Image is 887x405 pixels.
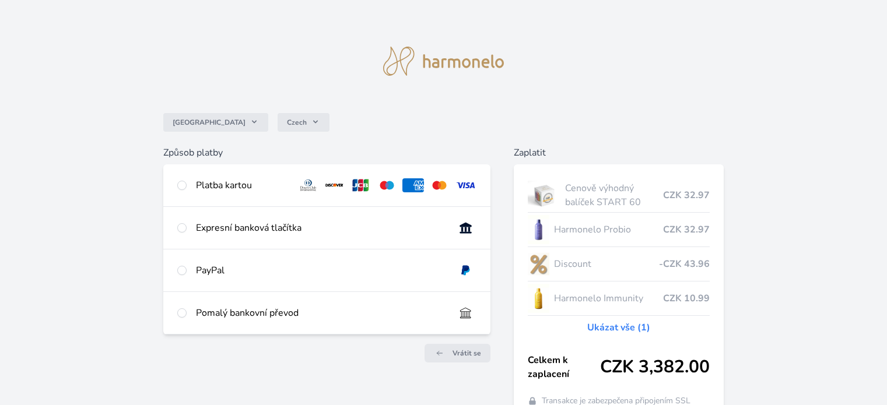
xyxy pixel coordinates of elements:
img: diners.svg [297,178,319,192]
div: Pomalý bankovní převod [196,306,445,320]
a: Ukázat vše (1) [587,321,650,334]
img: discount-lo.png [528,249,550,279]
span: CZK 32.97 [663,223,710,237]
span: Discount [554,257,658,271]
button: Czech [278,113,329,132]
span: Cenově výhodný balíček START 60 [565,181,662,209]
div: Platba kartou [196,178,288,192]
span: CZK 3,382.00 [600,357,710,378]
span: -CZK 43.96 [659,257,710,271]
div: PayPal [196,263,445,277]
h6: Způsob platby [163,146,490,160]
img: paypal.svg [455,263,476,277]
span: CZK 10.99 [663,291,710,305]
img: discover.svg [324,178,345,192]
img: CLEAN_PROBIO_se_stinem_x-lo.jpg [528,215,550,244]
img: IMMUNITY_se_stinem_x-lo.jpg [528,284,550,313]
a: Vrátit se [425,344,490,362]
span: Vrátit se [453,348,481,358]
div: Expresní banková tlačítka [196,221,445,235]
img: onlineBanking_CZ.svg [455,221,476,235]
span: Harmonelo Probio [554,223,662,237]
span: CZK 32.97 [663,188,710,202]
span: [GEOGRAPHIC_DATA] [173,118,246,127]
h6: Zaplatit [514,146,724,160]
img: start.jpg [528,181,561,210]
span: Harmonelo Immunity [554,291,662,305]
img: visa.svg [455,178,476,192]
img: bankTransfer_IBAN.svg [455,306,476,320]
span: Czech [287,118,307,127]
span: Celkem k zaplacení [528,353,600,381]
img: jcb.svg [350,178,371,192]
img: mc.svg [429,178,450,192]
img: amex.svg [402,178,424,192]
img: logo.svg [383,47,504,76]
button: [GEOGRAPHIC_DATA] [163,113,268,132]
img: maestro.svg [376,178,398,192]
